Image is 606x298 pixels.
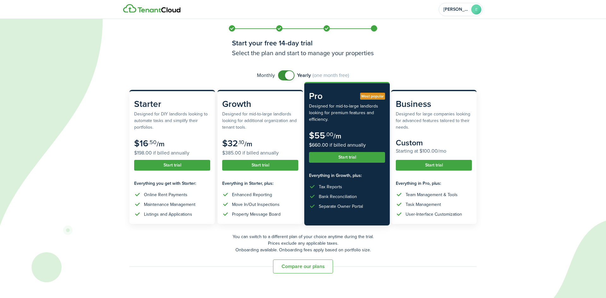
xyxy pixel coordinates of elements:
subscription-pricing-card-price-annual: $198.00 if billed annually [134,149,210,157]
div: Property Message Board [232,211,281,218]
subscription-pricing-card-price-annual: $660.00 if billed annually [309,141,385,149]
h1: Start your free 14-day trial [232,38,374,48]
subscription-pricing-card-price-annual: $385.00 if billed annually [222,149,298,157]
div: Tax Reports [319,184,342,190]
subscription-pricing-card-price-period: /m [333,131,341,141]
subscription-pricing-card-price-cents: .10 [238,138,244,146]
button: Start trial [396,160,472,171]
subscription-pricing-card-title: Starter [134,97,210,111]
subscription-pricing-card-price-amount: Custom [396,137,423,149]
div: User-Interface Customization [406,211,462,218]
subscription-pricing-card-features-title: Everything in Pro, plus: [396,180,472,187]
span: Most popular [361,93,384,99]
subscription-pricing-card-price-cents: .00 [325,130,333,138]
div: Task Management [406,201,441,208]
subscription-pricing-card-description: Designed for mid-to-large landlords looking for additional organization and tenant tools. [222,111,298,131]
subscription-pricing-card-price-cents: .50 [148,138,157,146]
button: Start trial [222,160,298,171]
subscription-pricing-card-price-amount: $16 [134,137,148,150]
span: Monthly [257,72,275,79]
div: Online Rent Payments [144,191,187,198]
subscription-pricing-card-features-title: Everything in Starter, plus: [222,180,298,187]
p: You can switch to a different plan of your choice anytime during the trial. Prices exclude any ap... [129,233,477,253]
subscription-pricing-card-features-title: Everything you get with Starter: [134,180,210,187]
subscription-pricing-card-description: Designed for DIY landlords looking to automate tasks and simplify their portfolios. [134,111,210,131]
subscription-pricing-card-description: Designed for large companies looking for advanced features tailored to their needs. [396,111,472,131]
subscription-pricing-card-description: Designed for mid-to-large landlords looking for premium features and efficiency. [309,103,385,123]
div: Team Management & Tools [406,191,458,198]
subscription-pricing-card-price-amount: $32 [222,137,238,150]
subscription-pricing-card-title: Growth [222,97,298,111]
subscription-pricing-card-price-annual: Starting at $100.00/mo [396,147,472,155]
div: Bank Reconciliation [319,193,357,200]
subscription-pricing-card-price-amount: $55 [309,129,325,142]
button: Start trial [309,152,385,163]
subscription-pricing-card-features-title: Everything in Growth, plus: [309,172,385,179]
div: Move In/Out Inspections [232,201,280,208]
h3: Select the plan and start to manage your properties [232,48,374,58]
div: Enhanced Reporting [232,191,272,198]
div: Separate Owner Portal [319,203,363,210]
button: Open menu [439,3,483,16]
span: ERIC [443,7,469,12]
img: Logo [123,4,181,13]
subscription-pricing-card-price-period: /m [157,139,164,149]
button: Compare our plans [273,260,333,273]
avatar-text: E [471,4,481,15]
subscription-pricing-card-title: Business [396,97,472,111]
subscription-pricing-card-title: Pro [309,90,385,103]
subscription-pricing-card-price-period: /m [244,139,252,149]
div: Listings and Applications [144,211,192,218]
button: Start trial [134,160,210,171]
div: Maintenance Management [144,201,195,208]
